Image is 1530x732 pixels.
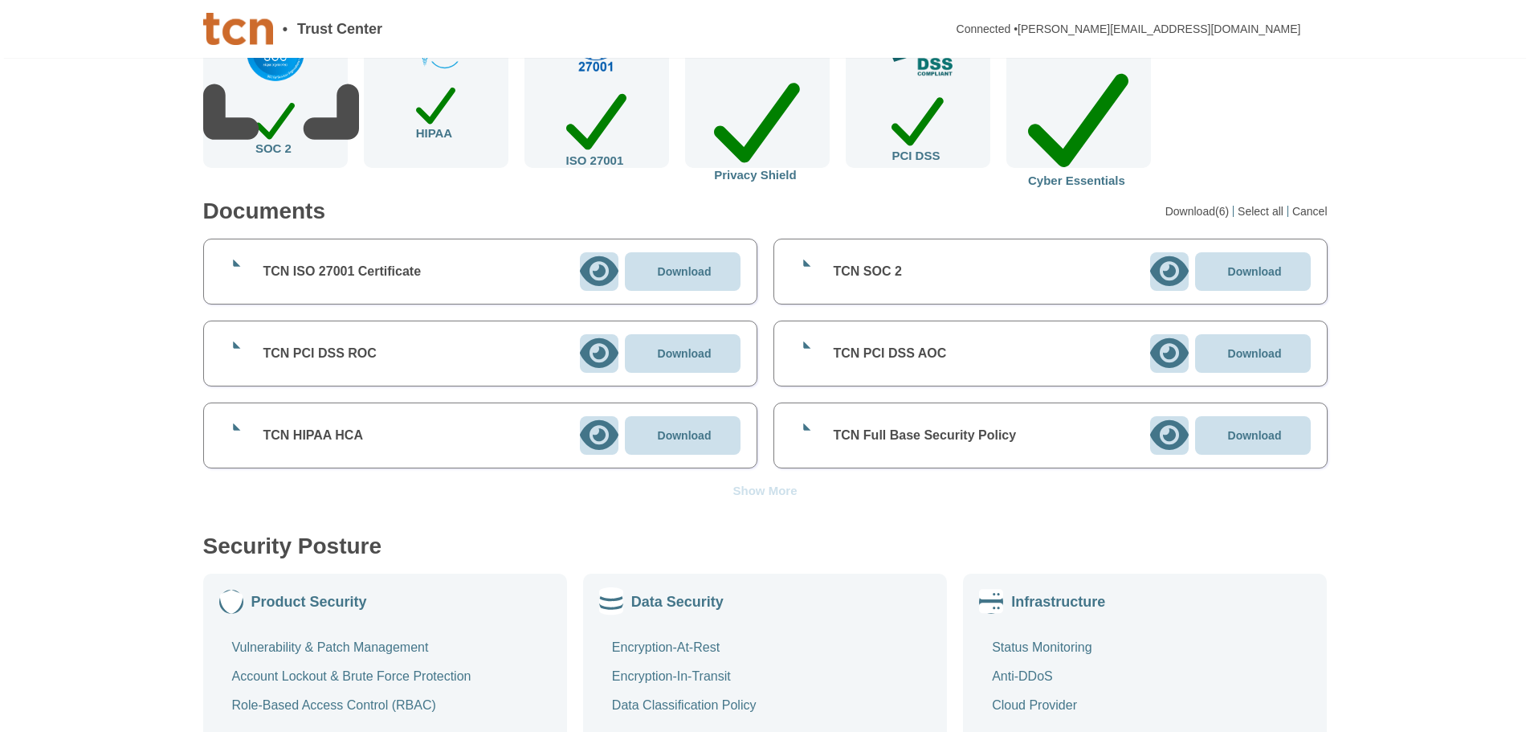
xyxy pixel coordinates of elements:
div: Encryption-In-Transit [612,669,731,685]
div: Privacy Shield [714,71,800,181]
div: Role-Based Access Control (RBAC) [232,697,436,714]
div: Show More [732,485,797,497]
div: TCN PCI DSS AOC [834,346,947,362]
div: Vulnerability & Patch Management [232,640,429,656]
div: HIPAA [416,82,456,140]
div: TCN HIPAA HCA [263,427,363,444]
span: • [283,22,288,36]
div: ISO 27001 [566,85,627,167]
div: Cloud Provider [992,697,1077,714]
div: Documents [203,200,325,223]
div: Encryption-At-Rest [612,640,720,656]
p: Download [1228,266,1282,277]
div: TCN Full Base Security Policy [834,427,1017,444]
span: Trust Center [297,22,382,36]
p: Download [658,348,712,359]
div: TCN SOC 2 [834,264,902,280]
div: PCI DSS [891,90,943,161]
p: Download [1228,430,1282,441]
p: Download [1228,348,1282,359]
img: Company Banner [203,13,273,45]
div: Data Classification Policy [612,697,757,714]
div: Account Lockout & Brute Force Protection [232,669,471,685]
div: Select all [1238,206,1288,217]
div: Data Security [631,594,724,610]
p: Download [658,430,712,441]
div: Cyber Essentials [1028,59,1128,186]
div: Status Monitoring [992,640,1092,656]
div: Download(6) [1165,206,1234,217]
div: SOC 2 [255,97,295,154]
div: Cancel [1292,206,1328,217]
div: Security Posture [203,535,382,558]
div: Anti-DDoS [992,669,1053,685]
div: Infrastructure [1011,594,1105,610]
div: Product Security [251,594,367,610]
div: Connected • [PERSON_NAME][EMAIL_ADDRESS][DOMAIN_NAME] [957,23,1301,35]
div: TCN PCI DSS ROC [263,346,377,362]
div: TCN ISO 27001 Certificate [263,264,422,280]
p: Download [658,266,712,277]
